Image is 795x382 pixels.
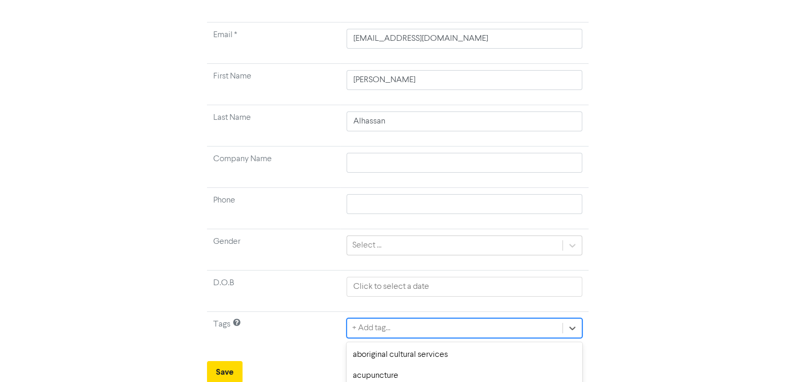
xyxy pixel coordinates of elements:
[352,322,390,334] div: + Add tag...
[207,312,341,353] td: Tags
[207,147,341,188] td: Company Name
[207,271,341,312] td: D.O.B
[207,105,341,147] td: Last Name
[347,277,582,297] input: Click to select a date
[207,188,341,229] td: Phone
[743,332,795,382] iframe: Chat Widget
[207,229,341,271] td: Gender
[207,64,341,105] td: First Name
[207,23,341,64] td: Required
[347,344,582,365] div: aboriginal cultural services
[352,239,382,252] div: Select ...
